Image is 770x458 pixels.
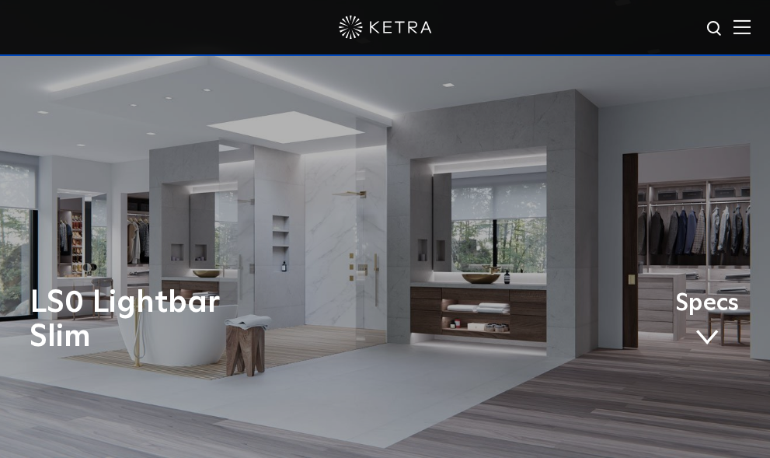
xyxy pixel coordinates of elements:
[733,19,751,34] img: Hamburger%20Nav.svg
[675,294,739,314] span: Specs
[30,285,469,354] h1: LS0 Lightbar Slim
[675,294,739,350] a: Specs
[706,19,725,39] img: search icon
[339,16,432,39] img: ketra-logo-2019-white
